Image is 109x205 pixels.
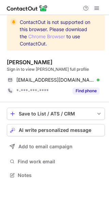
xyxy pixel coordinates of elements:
[7,59,52,66] div: [PERSON_NAME]
[19,111,93,117] div: Save to List / ATS / CRM
[7,170,105,180] button: Notes
[28,33,65,39] a: Chrome Browser
[16,77,94,83] span: [EMAIL_ADDRESS][DOMAIN_NAME]
[19,127,91,133] span: AI write personalized message
[7,157,105,166] button: Find work email
[18,172,102,178] span: Notes
[7,4,48,12] img: ContactOut v5.3.10
[20,18,93,47] span: ContactOut is not supported on this browser. Please download the to use ContactOut.
[7,140,105,153] button: Add to email campaign
[18,159,102,165] span: Find work email
[18,144,73,149] span: Add to email campaign
[73,87,99,94] button: Reveal Button
[10,18,17,25] img: warning
[7,124,105,136] button: AI write personalized message
[7,66,105,72] div: Sign in to view [PERSON_NAME] full profile
[7,108,105,120] button: save-profile-one-click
